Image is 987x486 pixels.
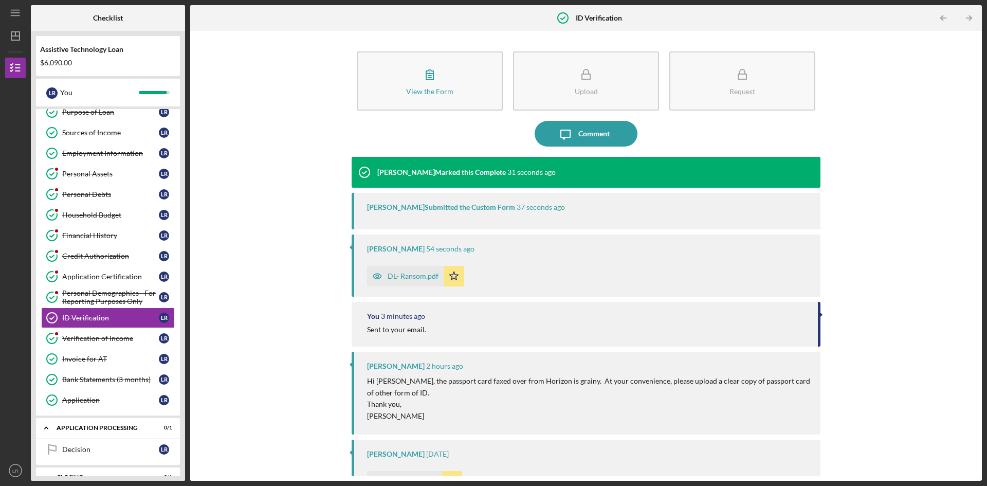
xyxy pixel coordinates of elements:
[62,314,159,322] div: ID Verification
[12,468,19,474] text: LR
[62,252,159,260] div: Credit Authorization
[426,245,474,253] time: 2025-10-11 00:04
[367,245,425,253] div: [PERSON_NAME]
[367,375,810,399] p: Hi [PERSON_NAME], the passport card faxed over from Horizon is grainy. At your convenience, pleas...
[406,87,453,95] div: View the Form
[41,266,175,287] a: Application CertificationLR
[62,396,159,404] div: Application
[41,205,175,225] a: Household BudgetLR
[5,460,26,481] button: LR
[576,14,622,22] b: ID Verification
[357,51,503,111] button: View the Form
[41,390,175,410] a: ApplicationLR
[41,225,175,246] a: Financial HistoryLR
[159,169,169,179] div: L R
[426,450,449,458] time: 2025-10-09 23:11
[367,362,425,370] div: [PERSON_NAME]
[367,326,426,334] div: Sent to your email.
[159,354,169,364] div: L R
[507,168,556,176] time: 2025-10-11 00:04
[41,349,175,369] a: Invoice for ATLR
[159,210,169,220] div: L R
[93,14,123,22] b: Checklist
[41,246,175,266] a: Credit AuthorizationLR
[62,355,159,363] div: Invoice for AT
[62,375,159,384] div: Bank Statements (3 months)
[57,425,147,431] div: Application Processing
[41,184,175,205] a: Personal DebtsLR
[62,334,159,343] div: Verification of Income
[159,189,169,200] div: L R
[669,51,815,111] button: Request
[41,143,175,164] a: Employment InformationLR
[62,445,159,454] div: Decision
[159,313,169,323] div: L R
[41,122,175,143] a: Sources of IncomeLR
[426,362,463,370] time: 2025-10-10 21:52
[377,168,506,176] div: [PERSON_NAME] Marked this Complete
[46,87,58,99] div: L R
[41,328,175,349] a: Verification of IncomeLR
[62,273,159,281] div: Application Certification
[578,121,610,147] div: Comment
[62,211,159,219] div: Household Budget
[159,251,169,261] div: L R
[41,287,175,308] a: Personal Demographics - For Reporting Purposes OnlyLR
[159,107,169,117] div: L R
[154,474,172,480] div: 0 / 1
[367,312,379,320] div: You
[62,149,159,157] div: Employment Information
[154,425,172,431] div: 0 / 1
[159,272,169,282] div: L R
[517,203,565,211] time: 2025-10-11 00:04
[62,170,159,178] div: Personal Assets
[159,395,169,405] div: L R
[60,84,139,101] div: You
[367,410,810,422] p: [PERSON_NAME]
[159,148,169,158] div: L R
[40,45,176,53] div: Assistive Technology Loan
[159,444,169,455] div: L R
[41,308,175,328] a: ID VerificationLR
[62,231,159,240] div: Financial History
[41,439,175,460] a: DecisionLR
[513,51,659,111] button: Upload
[535,121,637,147] button: Comment
[367,450,425,458] div: [PERSON_NAME]
[62,289,159,305] div: Personal Demographics - For Reporting Purposes Only
[62,108,159,116] div: Purpose of Loan
[62,190,159,199] div: Personal Debts
[729,87,755,95] div: Request
[41,369,175,390] a: Bank Statements (3 months)LR
[575,87,598,95] div: Upload
[159,292,169,302] div: L R
[381,312,425,320] time: 2025-10-11 00:01
[62,129,159,137] div: Sources of Income
[159,128,169,138] div: L R
[41,164,175,184] a: Personal AssetsLR
[367,266,464,286] button: DL- Ransom.pdf
[57,474,147,480] div: Closing
[388,272,438,280] div: DL- Ransom.pdf
[41,102,175,122] a: Purpose of LoanLR
[40,59,176,67] div: $6,090.00
[367,203,515,211] div: [PERSON_NAME] Submitted the Custom Form
[159,230,169,241] div: L R
[367,399,810,410] p: Thank you,
[159,374,169,385] div: L R
[159,333,169,344] div: L R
